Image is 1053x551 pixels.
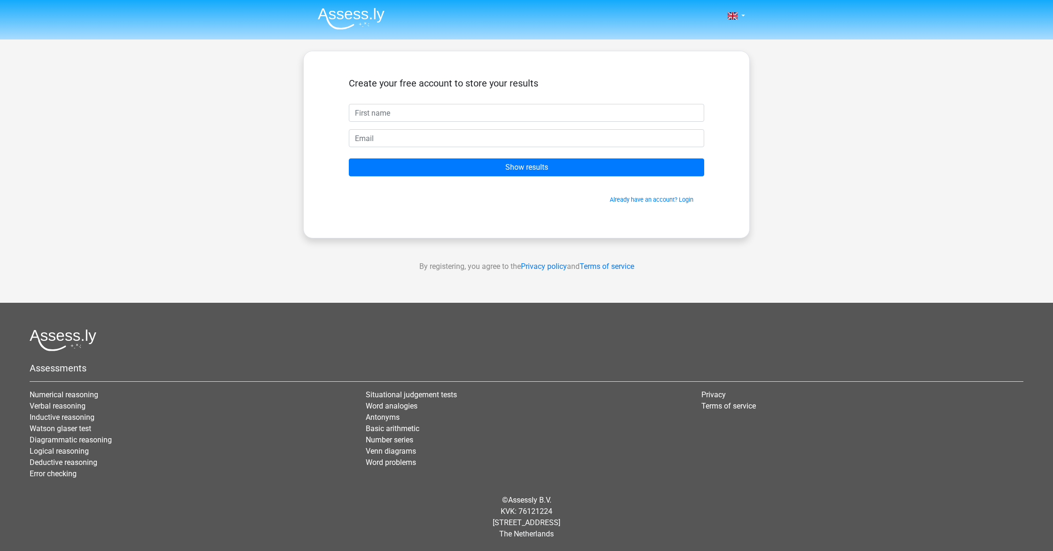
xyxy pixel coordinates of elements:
[30,435,112,444] a: Diagrammatic reasoning
[366,424,419,433] a: Basic arithmetic
[30,458,97,467] a: Deductive reasoning
[366,390,457,399] a: Situational judgement tests
[30,413,94,422] a: Inductive reasoning
[366,435,413,444] a: Number series
[349,104,704,122] input: First name
[30,329,96,351] img: Assessly logo
[366,413,400,422] a: Antonyms
[366,447,416,456] a: Venn diagrams
[30,447,89,456] a: Logical reasoning
[580,262,634,271] a: Terms of service
[701,390,726,399] a: Privacy
[349,158,704,176] input: Show results
[30,401,86,410] a: Verbal reasoning
[366,401,417,410] a: Word analogies
[349,129,704,147] input: Email
[349,78,704,89] h5: Create your free account to store your results
[508,496,551,504] a: Assessly B.V.
[610,196,693,203] a: Already have an account? Login
[318,8,385,30] img: Assessly
[30,390,98,399] a: Numerical reasoning
[23,487,1030,547] div: © KVK: 76121224 [STREET_ADDRESS] The Netherlands
[701,401,756,410] a: Terms of service
[30,362,1023,374] h5: Assessments
[366,458,416,467] a: Word problems
[521,262,567,271] a: Privacy policy
[30,469,77,478] a: Error checking
[30,424,91,433] a: Watson glaser test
